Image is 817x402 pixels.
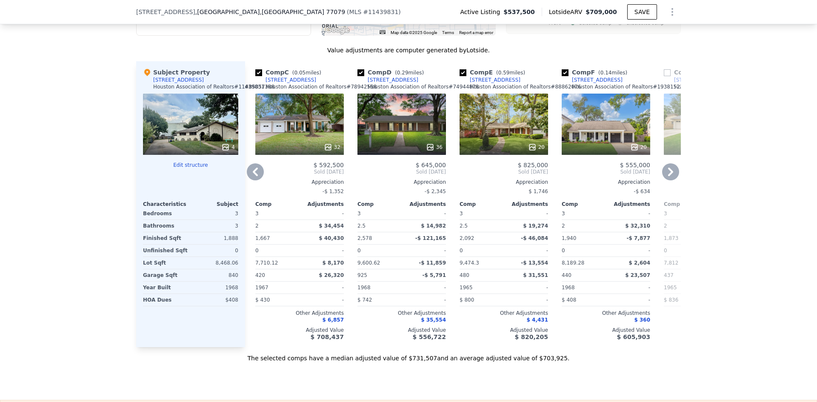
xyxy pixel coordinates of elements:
div: Adjustments [606,201,650,208]
div: Comp [255,201,300,208]
div: - [403,208,446,220]
span: $ 825,000 [518,162,548,168]
span: $ 6,857 [323,317,344,323]
span: 2,578 [357,235,372,241]
div: Houston Association of Realtors # 78942558 [266,83,377,90]
div: - [301,245,344,257]
div: Other Adjustments [460,310,548,316]
div: 3 [192,220,238,232]
span: 7,710.12 [255,260,278,266]
div: Appreciation [664,179,752,185]
div: 1968 [562,282,604,294]
div: Houston Association of Realtors # 74944878 [368,83,479,90]
span: $709,000 [586,9,617,15]
div: [STREET_ADDRESS] [153,77,204,83]
span: ( miles) [595,70,631,76]
img: Google [323,25,351,36]
span: -$ 11,859 [419,260,446,266]
span: , [GEOGRAPHIC_DATA] [195,8,345,16]
div: Garage Sqft [143,269,189,281]
div: The selected comps have a median adjusted value of $731,507 and an average adjusted value of $703... [136,347,681,362]
div: 20 [528,143,545,151]
div: 1968 [357,282,400,294]
div: Appreciation [562,179,650,185]
span: -$ 121,165 [415,235,446,241]
span: Sold [DATE] [460,168,548,175]
span: 437 [664,272,674,278]
span: $ 408 [562,297,576,303]
div: $408 [192,294,238,306]
span: $ 800 [460,297,474,303]
span: 3 [460,211,463,217]
div: - [506,282,548,294]
span: 2,092 [460,235,474,241]
span: $ 35,554 [421,317,446,323]
span: $ 2,604 [629,260,650,266]
span: Sold [DATE] [357,168,446,175]
span: $ 430 [255,297,270,303]
span: 8,189.28 [562,260,584,266]
div: 2 [664,220,706,232]
div: 32 [324,143,340,151]
div: - [608,294,650,306]
text: 77079 [548,20,561,26]
span: 3 [357,211,361,217]
span: 0.14 [600,70,612,76]
div: 2.5 [460,220,502,232]
div: - [301,282,344,294]
div: 3 [192,208,238,220]
span: 0 [664,248,667,254]
span: 0 [562,248,565,254]
div: Adjusted Value [460,327,548,334]
div: [STREET_ADDRESS] [266,77,316,83]
span: Lotside ARV [549,8,586,16]
div: - [506,245,548,257]
div: Value adjustments are computer generated by Lotside . [136,46,681,54]
span: 0.59 [498,70,510,76]
div: Houston Association of Realtors # 88862076 [470,83,581,90]
span: ( miles) [391,70,427,76]
button: Edit structure [143,162,238,168]
button: Keyboard shortcuts [380,30,386,34]
span: 1,940 [562,235,576,241]
div: Comp D [357,68,427,77]
div: Adjusted Value [664,327,752,334]
span: 7,812 [664,260,678,266]
span: $537,500 [503,8,535,16]
div: Comp [357,201,402,208]
span: $ 32,310 [625,223,650,229]
span: 0 [460,248,463,254]
span: 1,873 [664,235,678,241]
div: Comp E [460,68,528,77]
div: [STREET_ADDRESS] [368,77,418,83]
div: 2 [255,220,298,232]
span: $ 4,431 [527,317,548,323]
div: Subject [191,201,238,208]
div: Other Adjustments [255,310,344,316]
div: Comp F [562,68,631,77]
div: Lot Sqft [143,257,189,269]
span: -$ 46,084 [521,235,548,241]
div: 1965 [460,282,502,294]
a: [STREET_ADDRESS] [357,77,418,83]
span: , [GEOGRAPHIC_DATA] 77079 [260,9,345,15]
span: 0 [357,248,361,254]
span: 3 [664,211,667,217]
span: $ 555,000 [620,162,650,168]
span: Active Listing [460,8,503,16]
div: 1967 [255,282,298,294]
span: 9,474.3 [460,260,479,266]
span: -$ 1,352 [323,188,344,194]
div: [STREET_ADDRESS] [674,77,725,83]
span: 9,600.62 [357,260,380,266]
div: Houston Association of Realtors # 11439831 [153,83,264,90]
div: Houston Association of Realtors # 32973717 [674,83,785,90]
div: Comp G [664,68,730,77]
span: ( miles) [289,70,325,76]
span: -$ 5,791 [423,272,446,278]
div: Year Built [143,282,189,294]
span: -$ 7,877 [627,235,650,241]
div: - [506,208,548,220]
span: $ 40,430 [319,235,344,241]
span: $ 360 [634,317,650,323]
